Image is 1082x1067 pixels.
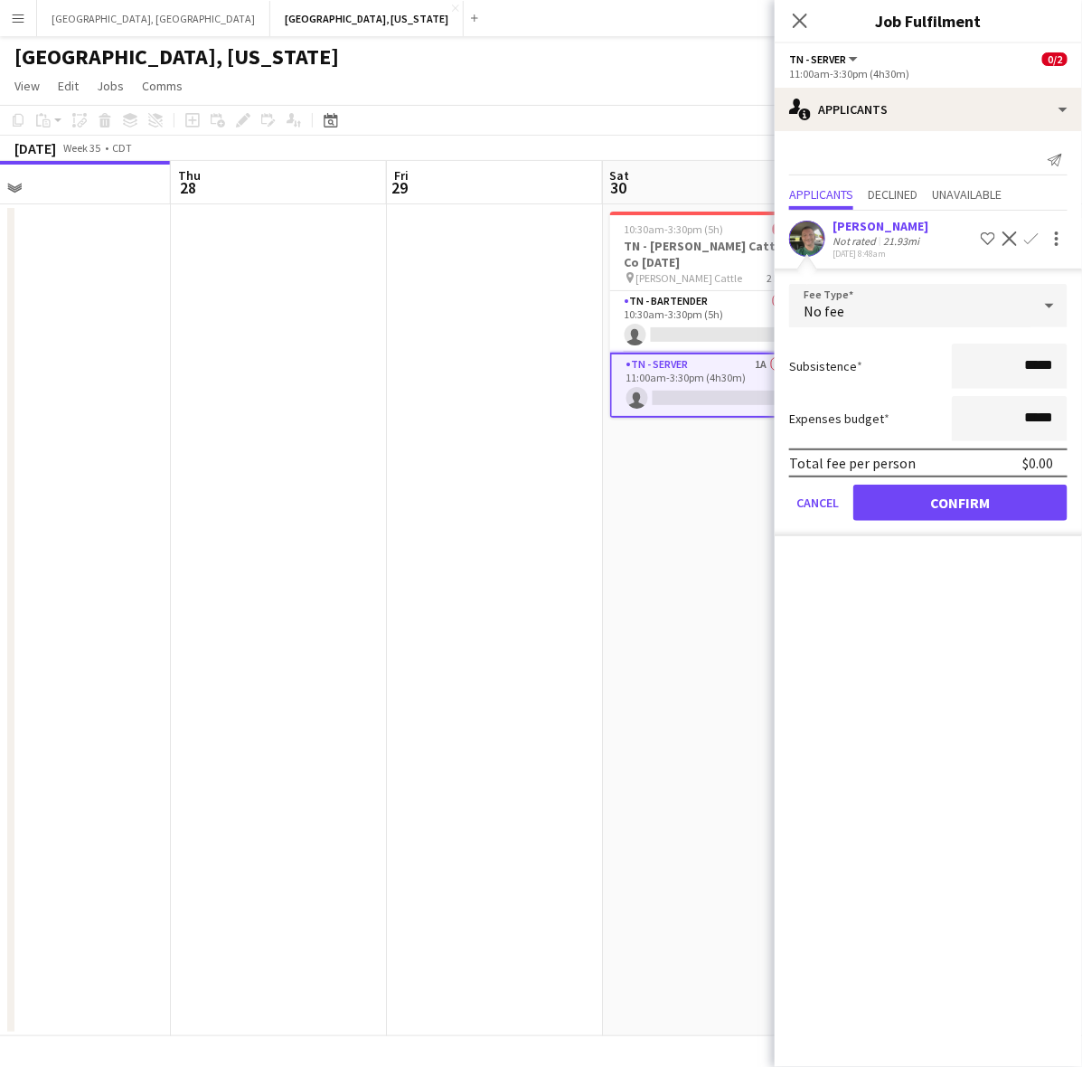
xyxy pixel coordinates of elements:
[89,74,131,98] a: Jobs
[175,177,201,198] span: 28
[932,188,1002,201] span: Unavailable
[135,74,190,98] a: Comms
[97,78,124,94] span: Jobs
[767,271,798,285] span: 2 Roles
[58,78,79,94] span: Edit
[833,248,928,260] div: [DATE] 8:48am
[37,1,270,36] button: [GEOGRAPHIC_DATA], [GEOGRAPHIC_DATA]
[607,177,630,198] span: 30
[14,43,339,71] h1: [GEOGRAPHIC_DATA], [US_STATE]
[610,291,813,353] app-card-role: TN - Bartender0/110:30am-3:30pm (5h)
[60,141,105,155] span: Week 35
[391,177,409,198] span: 29
[394,167,409,184] span: Fri
[112,141,132,155] div: CDT
[789,485,846,521] button: Cancel
[1042,52,1068,66] span: 0/2
[789,52,861,66] button: TN - Server
[789,411,889,427] label: Expenses budget
[833,234,880,248] div: Not rated
[636,271,743,285] span: [PERSON_NAME] Cattle
[1022,454,1053,472] div: $0.00
[14,78,40,94] span: View
[51,74,86,98] a: Edit
[773,222,798,236] span: 0/2
[14,139,56,157] div: [DATE]
[610,212,813,418] app-job-card: 10:30am-3:30pm (5h)0/2TN - [PERSON_NAME] Cattle Co [DATE] [PERSON_NAME] Cattle2 RolesTN - Bartend...
[789,52,846,66] span: TN - Server
[270,1,464,36] button: [GEOGRAPHIC_DATA], [US_STATE]
[7,74,47,98] a: View
[775,9,1082,33] h3: Job Fulfilment
[610,353,813,418] app-card-role: TN - Server1A0/111:00am-3:30pm (4h30m)
[625,222,724,236] span: 10:30am-3:30pm (5h)
[853,485,1068,521] button: Confirm
[178,167,201,184] span: Thu
[833,218,928,234] div: [PERSON_NAME]
[789,358,862,374] label: Subsistence
[789,454,916,472] div: Total fee per person
[789,67,1068,80] div: 11:00am-3:30pm (4h30m)
[880,234,923,248] div: 21.93mi
[142,78,183,94] span: Comms
[789,188,853,201] span: Applicants
[775,88,1082,131] div: Applicants
[868,188,917,201] span: Declined
[610,238,813,270] h3: TN - [PERSON_NAME] Cattle Co [DATE]
[610,167,630,184] span: Sat
[804,302,844,320] span: No fee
